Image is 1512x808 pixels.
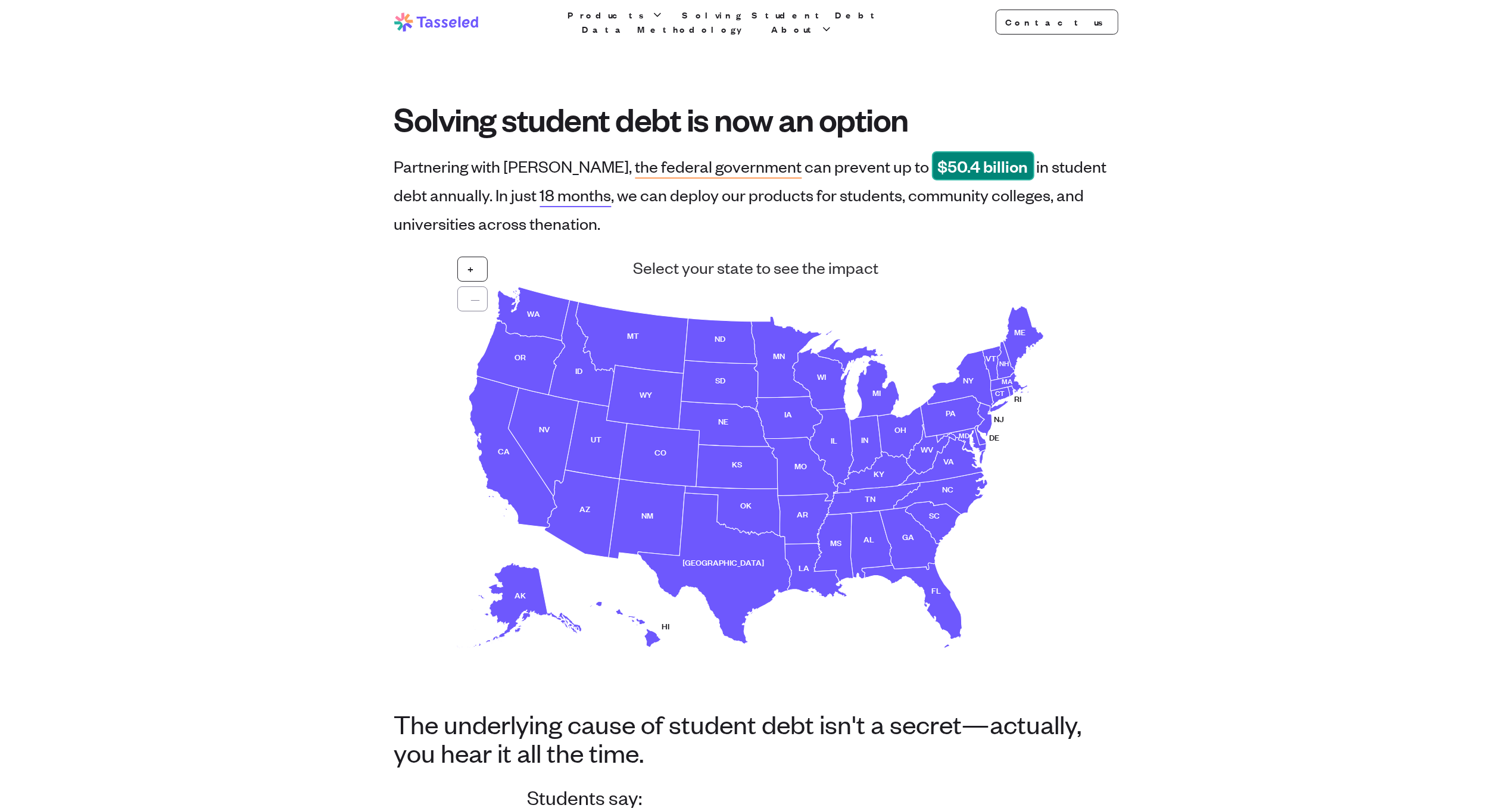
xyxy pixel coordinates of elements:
text: AR [797,507,808,520]
text: UT [591,433,601,445]
button: — [457,286,488,311]
text: WY [640,388,652,400]
h2: Partnering with [PERSON_NAME], can prevent up to in student debt annually. In just , we can deplo... [394,156,1107,233]
text: WA [527,307,540,319]
text: KS [732,457,742,470]
text: GA [902,530,914,542]
text: IA [784,407,792,420]
text: LA [799,561,809,573]
text: VA [944,454,955,467]
text: MA [1002,375,1013,387]
text: KY [874,467,884,479]
text: NC [942,483,953,495]
a: Data Methodology [580,22,755,36]
text: ND [715,332,725,344]
h1: Solving student debt is now an option [394,101,1118,137]
h2: The underlying cause of student debt isn't a secret—actually, you hear it all the time. [394,709,1118,766]
button: About [769,22,835,36]
text: ME [1015,325,1026,338]
text: HI [662,619,669,632]
text: NM [641,509,653,522]
text: MS [830,536,841,548]
text: FL [931,584,941,597]
h3: Select your state to see the impact [457,257,1055,278]
span: About [772,22,818,36]
text: NY [963,373,974,386]
text: [GEOGRAPHIC_DATA] [682,556,764,568]
text: OK [740,498,752,511]
span: $ 50.4 billion [932,151,1034,180]
text: WV [921,442,934,455]
text: RI [1014,392,1021,404]
text: OR [515,350,526,363]
span: the federal government [635,156,802,176]
text: AZ [579,502,590,514]
text: DE [989,430,999,443]
text: CO [654,445,666,458]
text: AK [515,588,526,601]
span: 18 months [540,185,612,205]
text: SC [930,508,940,521]
text: SD [716,373,726,386]
a: Solving Student Debt [680,8,884,22]
button: Products [566,8,666,22]
button: + [457,257,488,282]
a: Contact us [996,10,1118,35]
text: MO [794,459,807,472]
text: PA [946,406,956,419]
text: OH [895,423,907,435]
text: TN [865,492,875,504]
text: NE [718,414,728,427]
text: ID [575,364,582,376]
text: MI [872,386,881,398]
text: IN [862,433,869,445]
text: CA [498,444,510,457]
text: WI [817,370,826,383]
text: CT [995,386,1005,398]
span: Products [568,8,649,22]
text: NH [999,357,1009,369]
text: AL [863,533,874,545]
text: NJ [994,412,1004,425]
text: MT [627,329,639,342]
text: VT [986,351,996,364]
text: NV [539,422,550,435]
text: IL [831,433,837,446]
text: MN [773,349,785,361]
